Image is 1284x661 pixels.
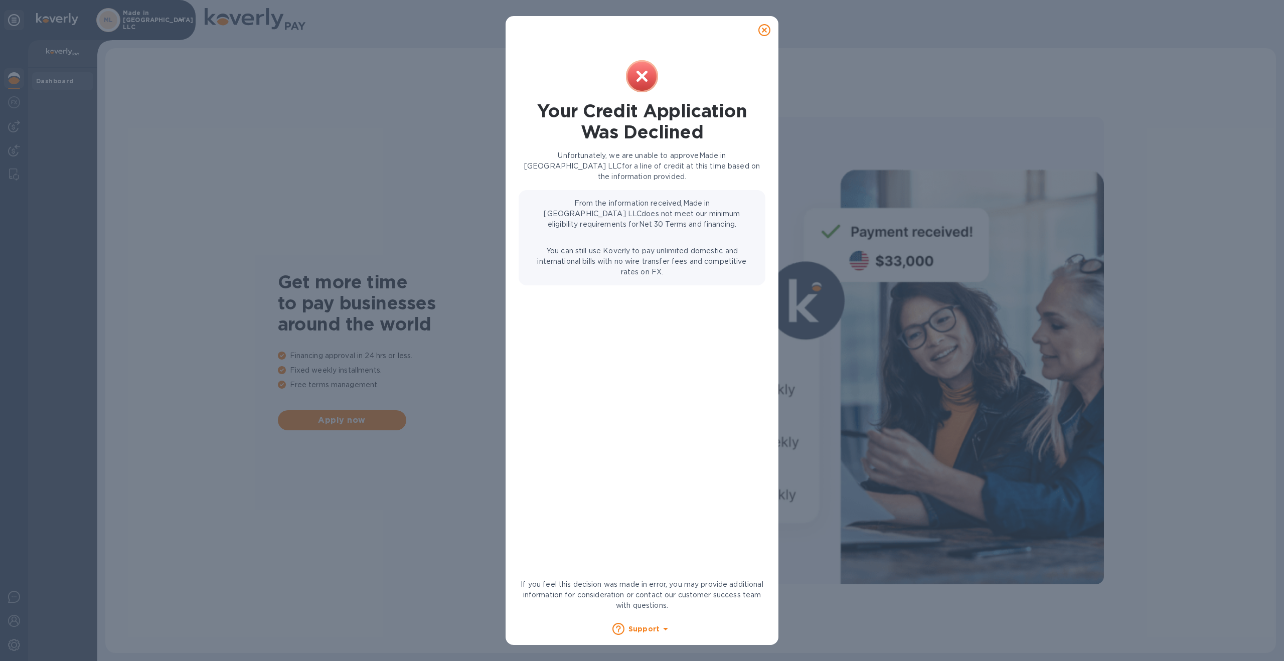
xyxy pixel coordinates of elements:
p: Unfortunately, we are unable to approve Made in [GEOGRAPHIC_DATA] LLC for a line of credit at thi... [519,150,765,182]
h1: Your Credit Application Was Declined [537,100,747,142]
p: If you feel this decision was made in error, you may provide additional information for considera... [521,579,763,611]
b: Support [628,625,660,633]
p: From the information received, Made in [GEOGRAPHIC_DATA] LLC does not meet our minimum eligibilit... [535,198,749,230]
p: You can still use Koverly to pay unlimited domestic and international bills with no wire transfer... [535,246,749,277]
